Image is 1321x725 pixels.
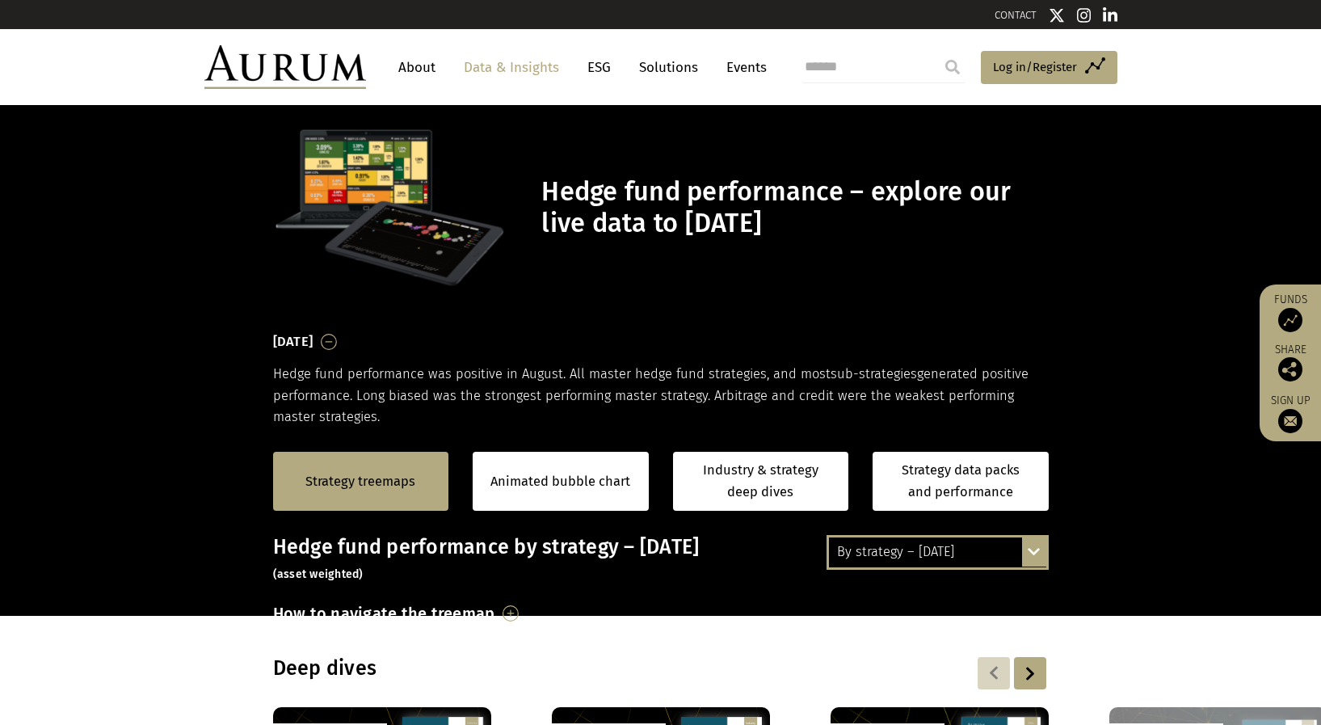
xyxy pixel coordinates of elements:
h3: How to navigate the treemap [273,600,495,627]
p: Hedge fund performance was positive in August. All master hedge fund strategies, and most generat... [273,364,1049,428]
a: Data & Insights [456,53,567,82]
div: Share [1268,344,1313,381]
input: Submit [936,51,969,83]
h3: [DATE] [273,330,313,354]
img: Access Funds [1278,308,1302,332]
a: Sign up [1268,394,1313,433]
a: ESG [579,53,619,82]
div: By strategy – [DATE] [829,537,1046,567]
h1: Hedge fund performance – explore our live data to [DATE] [541,176,1044,239]
img: Aurum [204,45,366,89]
a: Log in/Register [981,51,1117,85]
span: Log in/Register [993,57,1077,77]
a: Events [718,53,767,82]
span: sub-strategies [831,366,917,381]
img: Linkedin icon [1103,7,1117,23]
small: (asset weighted) [273,567,364,581]
a: Strategy treemaps [305,471,415,492]
a: Industry & strategy deep dives [673,452,849,511]
a: Strategy data packs and performance [873,452,1049,511]
h3: Deep dives [273,656,840,681]
img: Share this post [1278,357,1302,381]
a: Funds [1268,293,1313,332]
img: Instagram icon [1077,7,1092,23]
h3: Hedge fund performance by strategy – [DATE] [273,535,1049,584]
img: Sign up to our newsletter [1278,409,1302,433]
img: Twitter icon [1049,7,1065,23]
a: Animated bubble chart [490,471,630,492]
a: About [390,53,444,82]
a: CONTACT [995,9,1037,21]
a: Solutions [631,53,706,82]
